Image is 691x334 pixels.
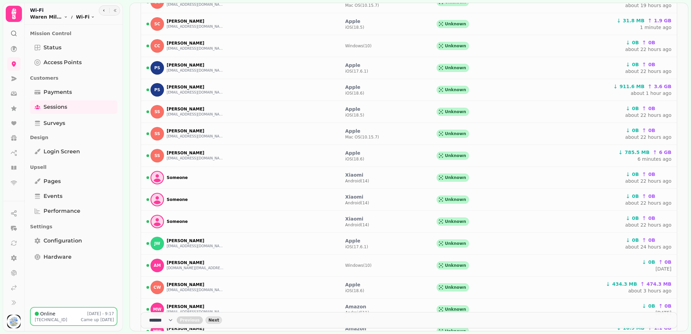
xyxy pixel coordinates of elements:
[345,178,369,184] p: Android ( 14 )
[30,161,117,173] p: Upsell
[632,215,639,221] span: 0B
[345,69,368,74] p: iOS ( 17.6.1 )
[167,90,224,95] button: [EMAIL_ADDRESS][DOMAIN_NAME]
[631,91,671,96] a: about 1 hour ago
[345,3,379,8] p: Mac OS ( 10.15.7 )
[44,207,80,215] span: Performance
[445,329,466,334] span: Unknown
[100,317,114,322] span: [DATE]
[167,265,224,271] button: [DOMAIN_NAME][EMAIL_ADDRESS][DOMAIN_NAME]
[345,194,369,200] p: Xiaomi
[76,14,95,20] button: Wi-Fi
[619,83,644,90] span: 911.6
[167,150,224,156] p: [PERSON_NAME]
[154,241,160,246] span: JW
[445,307,466,312] span: Unknown
[30,250,117,264] a: Hardware
[7,315,21,328] img: User avatar
[625,149,649,156] span: 785.5
[662,150,671,155] span: GB
[345,156,364,162] p: iOS ( 18.6 )
[635,84,644,89] span: MB
[445,197,466,202] span: Unknown
[445,285,466,290] span: Unknown
[30,14,95,20] nav: breadcrumb
[612,281,637,287] span: 434.3
[656,266,671,272] a: [DATE]
[167,62,224,68] p: [PERSON_NAME]
[648,303,655,309] span: 0B
[44,177,61,185] span: Pages
[167,238,224,243] p: [PERSON_NAME]
[167,326,224,331] p: [PERSON_NAME]
[632,194,639,199] span: 0B
[648,62,655,67] span: 0B
[640,150,649,155] span: MB
[640,25,671,30] a: 1 minute ago
[167,197,188,202] p: Someone
[345,18,364,25] p: Apple
[154,263,161,268] span: AM
[345,215,369,222] p: Xiaomi
[656,310,671,315] a: [DATE]
[167,219,188,224] p: Someone
[445,43,466,49] span: Unknown
[662,281,671,287] span: MB
[44,44,61,52] span: Status
[665,303,671,309] span: 0B
[646,281,671,287] span: 474.3
[625,200,671,206] a: about 22 hours ago
[30,145,117,158] a: Login screen
[625,244,671,250] a: about 24 hours ago
[30,56,117,69] a: Access Points
[445,263,466,268] span: Unknown
[30,7,95,14] h2: Wi-Fi
[30,175,117,188] a: Pages
[345,43,371,49] p: Windows ( 10 )
[648,237,655,243] span: 0B
[167,282,224,287] p: [PERSON_NAME]
[632,106,639,111] span: 0B
[167,106,224,112] p: [PERSON_NAME]
[87,311,114,316] p: [DATE] - 9:17
[648,40,655,45] span: 0B
[167,2,224,7] button: [EMAIL_ADDRESS][DOMAIN_NAME]
[632,40,639,45] span: 0B
[445,153,466,158] span: Unknown
[665,259,671,265] span: 0B
[153,329,161,334] span: MW
[632,62,639,67] span: 0B
[153,307,161,312] span: MW
[445,131,466,136] span: Unknown
[648,194,655,199] span: 0B
[648,128,655,133] span: 0B
[180,318,200,322] span: Previous
[625,69,671,74] a: about 22 hours ago
[632,128,639,133] span: 0B
[635,18,644,23] span: MB
[44,88,72,96] span: Payments
[30,204,117,218] a: Performance
[167,68,224,73] button: [EMAIL_ADDRESS][DOMAIN_NAME]
[345,310,369,315] p: Android ( 11 )
[30,14,68,20] button: Waren Mill Camping and [GEOGRAPHIC_DATA]
[637,156,671,162] a: 6 minutes ago
[167,287,224,293] button: [EMAIL_ADDRESS][DOMAIN_NAME]
[167,19,224,24] p: [PERSON_NAME]
[662,84,671,89] span: GB
[167,243,224,249] button: [EMAIL_ADDRESS][DOMAIN_NAME]
[445,87,466,93] span: Unknown
[345,222,369,228] p: Android ( 14 )
[167,46,224,51] button: [EMAIL_ADDRESS][DOMAIN_NAME]
[30,85,117,99] a: Payments
[177,316,203,324] button: back
[167,175,188,180] p: Someone
[445,21,466,27] span: Unknown
[154,22,160,26] span: SC
[648,215,655,221] span: 0B
[345,84,364,91] p: Apple
[30,117,117,130] a: Surveys
[30,307,117,326] button: Online[DATE] - 9:17[TECHNICAL_ID]Came up[DATE]
[445,175,466,180] span: Unknown
[167,309,224,315] button: [EMAIL_ADDRESS][DOMAIN_NAME]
